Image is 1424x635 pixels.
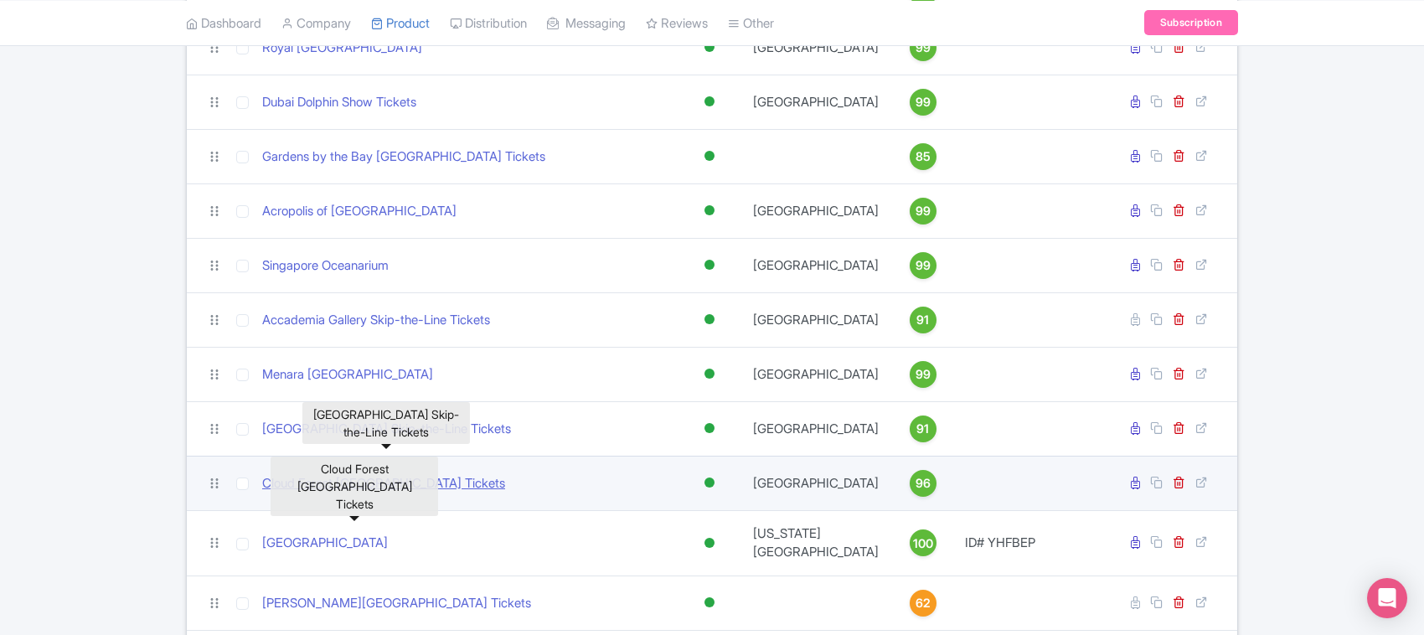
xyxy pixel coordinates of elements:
[895,252,951,279] a: 99
[916,93,931,111] span: 99
[262,202,457,221] a: Acropolis of [GEOGRAPHIC_DATA]
[895,34,951,61] a: 99
[262,594,531,613] a: [PERSON_NAME][GEOGRAPHIC_DATA] Tickets
[916,147,931,166] span: 85
[262,534,388,553] a: [GEOGRAPHIC_DATA]
[262,420,511,439] a: [GEOGRAPHIC_DATA] Skip-the-Line Tickets
[743,510,889,576] td: [US_STATE][GEOGRAPHIC_DATA]
[743,292,889,347] td: [GEOGRAPHIC_DATA]
[1367,578,1407,618] div: Open Intercom Messenger
[262,311,490,330] a: Accademia Gallery Skip-the-Line Tickets
[916,311,929,329] span: 91
[895,361,951,388] a: 99
[701,362,718,386] div: Active
[262,474,505,493] a: Cloud Forest [GEOGRAPHIC_DATA] Tickets
[743,183,889,238] td: [GEOGRAPHIC_DATA]
[743,456,889,510] td: [GEOGRAPHIC_DATA]
[262,93,416,112] a: Dubai Dolphin Show Tickets
[701,531,718,555] div: Active
[271,457,438,516] div: Cloud Forest [GEOGRAPHIC_DATA] Tickets
[743,401,889,456] td: [GEOGRAPHIC_DATA]
[701,416,718,441] div: Active
[895,143,951,170] a: 85
[262,365,433,385] a: Menara [GEOGRAPHIC_DATA]
[743,20,889,75] td: [GEOGRAPHIC_DATA]
[895,198,951,225] a: 99
[701,591,718,615] div: Active
[743,238,889,292] td: [GEOGRAPHIC_DATA]
[1144,10,1238,35] a: Subscription
[916,256,931,275] span: 99
[701,90,718,114] div: Active
[916,474,931,493] span: 96
[701,35,718,59] div: Active
[262,147,545,167] a: Gardens by the Bay [GEOGRAPHIC_DATA] Tickets
[895,307,951,333] a: 91
[895,89,951,116] a: 99
[302,402,470,444] div: [GEOGRAPHIC_DATA] Skip-the-Line Tickets
[957,510,1044,576] td: ID# YHFBEP
[895,416,951,442] a: 91
[262,256,389,276] a: Singapore Oceanarium
[916,594,931,612] span: 62
[916,202,931,220] span: 99
[743,347,889,401] td: [GEOGRAPHIC_DATA]
[701,307,718,332] div: Active
[262,39,422,58] a: Royal [GEOGRAPHIC_DATA]
[701,144,718,168] div: Active
[701,199,718,223] div: Active
[701,471,718,495] div: Active
[895,470,951,497] a: 96
[916,365,931,384] span: 99
[913,534,933,553] span: 100
[743,75,889,129] td: [GEOGRAPHIC_DATA]
[701,253,718,277] div: Active
[916,420,929,438] span: 91
[895,590,951,617] a: 62
[895,529,951,556] a: 100
[916,39,931,57] span: 99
